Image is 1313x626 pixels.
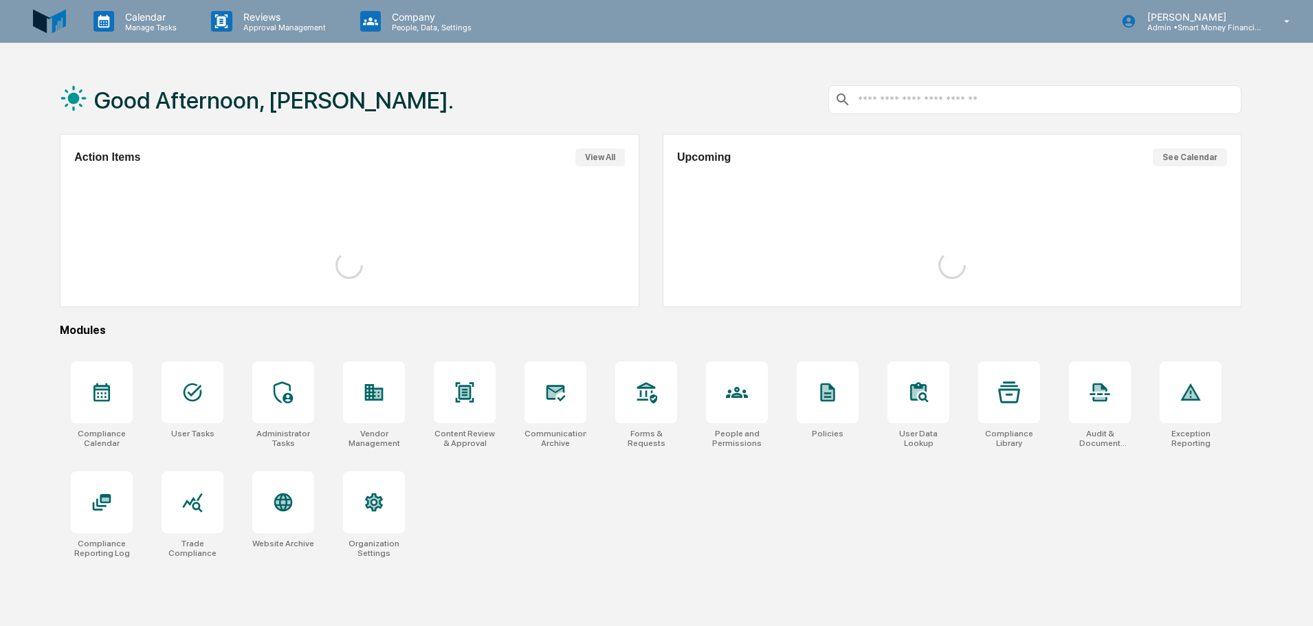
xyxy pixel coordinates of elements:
[94,87,454,114] h1: Good Afternoon, [PERSON_NAME].
[252,539,314,548] div: Website Archive
[162,539,223,558] div: Trade Compliance
[381,23,478,32] p: People, Data, Settings
[978,429,1040,448] div: Compliance Library
[71,429,133,448] div: Compliance Calendar
[1153,148,1227,166] button: See Calendar
[615,429,677,448] div: Forms & Requests
[1069,429,1131,448] div: Audit & Document Logs
[114,11,184,23] p: Calendar
[252,429,314,448] div: Administrator Tasks
[812,429,843,438] div: Policies
[1136,11,1264,23] p: [PERSON_NAME]
[114,23,184,32] p: Manage Tasks
[343,429,405,448] div: Vendor Management
[343,539,405,558] div: Organization Settings
[575,148,625,166] button: View All
[677,151,731,164] h2: Upcoming
[71,539,133,558] div: Compliance Reporting Log
[232,23,333,32] p: Approval Management
[1160,429,1222,448] div: Exception Reporting
[33,5,66,38] img: logo
[232,11,333,23] p: Reviews
[74,151,140,164] h2: Action Items
[60,324,1242,337] div: Modules
[525,429,586,448] div: Communications Archive
[887,429,949,448] div: User Data Lookup
[171,429,214,438] div: User Tasks
[434,429,496,448] div: Content Review & Approval
[1136,23,1264,32] p: Admin • Smart Money Financial Advisors
[381,11,478,23] p: Company
[706,429,768,448] div: People and Permissions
